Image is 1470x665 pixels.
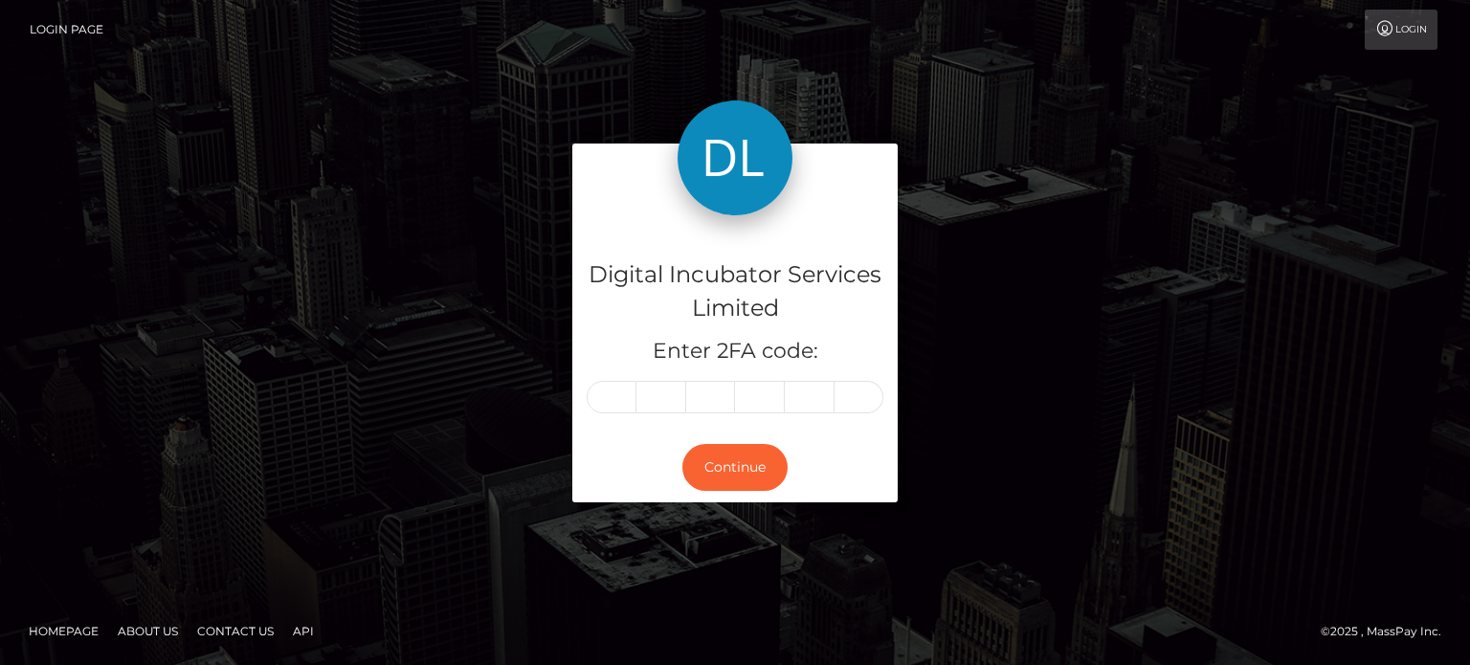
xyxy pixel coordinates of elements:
div: © 2025 , MassPay Inc. [1321,621,1456,642]
a: About Us [110,616,186,646]
h5: Enter 2FA code: [587,337,883,366]
button: Continue [682,444,788,491]
a: Contact Us [189,616,281,646]
a: Homepage [21,616,106,646]
a: Login [1365,10,1437,50]
a: Login Page [30,10,103,50]
a: API [285,616,322,646]
h4: Digital Incubator Services Limited [587,258,883,325]
img: Digital Incubator Services Limited [678,100,792,215]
